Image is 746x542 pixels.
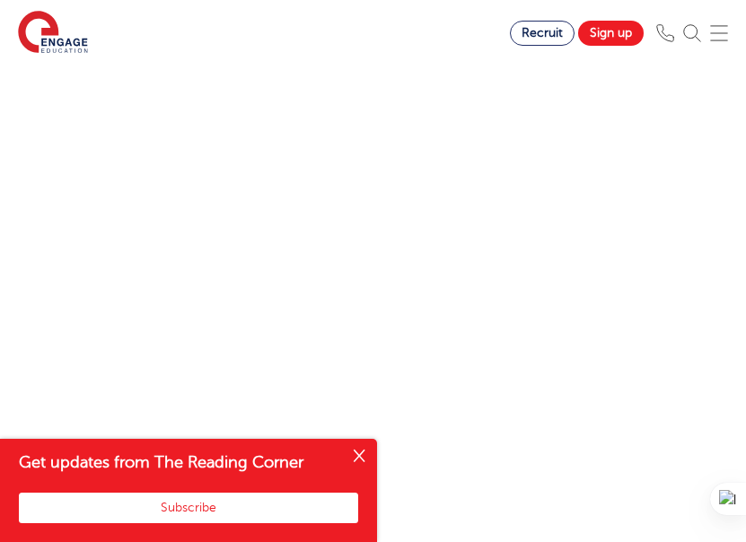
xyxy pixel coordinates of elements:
h4: Get updates from The Reading Corner [19,451,339,474]
button: Subscribe [19,493,358,523]
img: Phone [656,24,674,42]
span: Recruit [522,26,563,39]
img: Mobile Menu [710,24,728,42]
img: Engage Education [18,11,88,56]
a: Recruit [510,21,575,46]
a: Sign up [578,21,644,46]
button: Close [341,439,377,475]
img: Search [683,24,701,42]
